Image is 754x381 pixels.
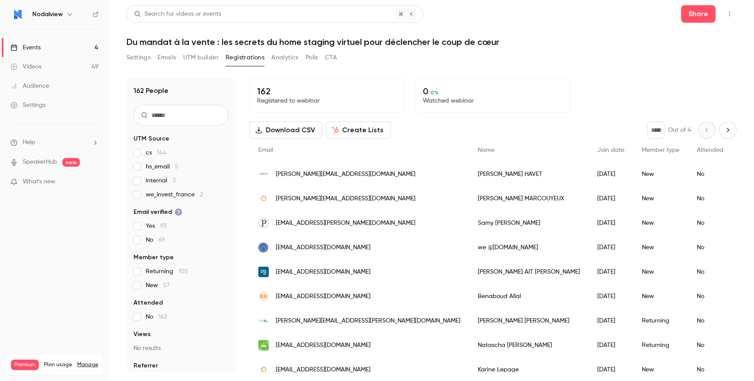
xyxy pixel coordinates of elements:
div: [DATE] [589,235,633,260]
p: Registered to webinar [257,96,398,105]
img: safti.fr [258,193,269,204]
div: New [633,284,688,309]
span: Yes [146,222,166,230]
span: we_invest_france [146,190,203,199]
button: Download CSV [250,121,322,139]
span: [PERSON_NAME][EMAIL_ADDRESS][PERSON_NAME][DOMAIN_NAME] [276,316,460,326]
span: Member type [134,253,174,262]
div: No [688,211,732,235]
img: galaxwi.com [258,242,269,253]
div: Benaboud Allal [469,284,589,309]
div: No [688,309,732,333]
button: UTM builder [183,51,219,65]
div: [DATE] [589,211,633,235]
span: Name [478,147,494,153]
span: Join date [597,147,624,153]
button: Create Lists [326,121,391,139]
span: Member type [642,147,679,153]
span: Returning [146,267,188,276]
span: Attended [697,147,723,153]
span: [EMAIL_ADDRESS][DOMAIN_NAME] [276,292,370,301]
div: No [688,333,732,357]
button: Next page [719,121,737,139]
div: New [633,235,688,260]
div: No [688,284,732,309]
p: 0 [423,86,563,96]
h1: Du mandat à la vente : les secrets du home staging virtuel pour déclencher le coup de cœur [127,37,737,47]
div: [DATE] [589,333,633,357]
img: safti.fr [258,364,269,375]
div: [DATE] [589,162,633,186]
span: cs [146,148,166,157]
div: Search for videos or events [134,10,221,19]
a: SpeakerHub [23,158,57,167]
span: 5 [175,164,178,170]
p: 162 [257,86,398,96]
span: Attended [134,299,163,307]
div: New [633,211,688,235]
button: Emails [158,51,176,65]
div: we @[DOMAIN_NAME] [469,235,589,260]
span: [EMAIL_ADDRESS][DOMAIN_NAME] [276,268,370,277]
span: new [62,158,80,167]
div: [DATE] [589,186,633,211]
span: Views [134,330,151,339]
div: New [633,162,688,186]
span: [PERSON_NAME][EMAIL_ADDRESS][DOMAIN_NAME] [276,170,415,179]
h1: 162 People [134,86,168,96]
a: Manage [77,361,98,368]
span: New [146,281,170,290]
button: Registrations [226,51,264,65]
span: Help [23,138,35,147]
img: iadfrance.fr [258,267,269,277]
span: Plan usage [44,361,72,368]
span: [EMAIL_ADDRESS][DOMAIN_NAME] [276,243,370,252]
span: Email [258,147,273,153]
span: 57 [163,282,170,288]
div: Returning [633,333,688,357]
button: Settings [127,51,151,65]
div: Returning [633,309,688,333]
span: 144 [157,150,166,156]
img: weinvest.fr [258,316,269,326]
div: Events [10,43,41,52]
span: [EMAIL_ADDRESS][DOMAIN_NAME] [276,341,370,350]
span: No [146,312,167,321]
img: proprium.expert [258,218,269,228]
p: No results [134,344,229,353]
button: CTA [325,51,337,65]
div: [DATE] [589,260,633,284]
span: 0 % [431,89,439,96]
li: help-dropdown-opener [10,138,99,147]
span: 93 [160,223,166,229]
div: Videos [10,62,41,71]
span: 2 [200,192,203,198]
div: New [633,260,688,284]
span: 3 [172,178,175,184]
span: internal [146,176,175,185]
span: [PERSON_NAME][EMAIL_ADDRESS][DOMAIN_NAME] [276,194,415,203]
div: [PERSON_NAME] MARCOUYEUX [469,186,589,211]
div: No [688,260,732,284]
button: Polls [305,51,318,65]
div: No [688,235,732,260]
span: Email verified [134,208,182,216]
div: Natascha [PERSON_NAME] [469,333,589,357]
div: [PERSON_NAME] [PERSON_NAME] [469,309,589,333]
img: nmbbrussels.com [258,340,269,350]
span: 162 [158,314,167,320]
span: [EMAIL_ADDRESS][PERSON_NAME][DOMAIN_NAME] [276,219,415,228]
span: What's new [23,177,55,186]
img: Nodalview [11,7,25,21]
h6: Nodalview [32,10,63,19]
div: [DATE] [589,284,633,309]
p: Watched webinar [423,96,563,105]
div: New [633,186,688,211]
div: Audience [10,82,49,90]
button: Analytics [271,51,298,65]
span: No [146,236,165,244]
span: 105 [178,268,188,275]
span: BA [260,292,267,300]
span: UTM Source [134,134,169,143]
span: Referrer [134,361,158,370]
